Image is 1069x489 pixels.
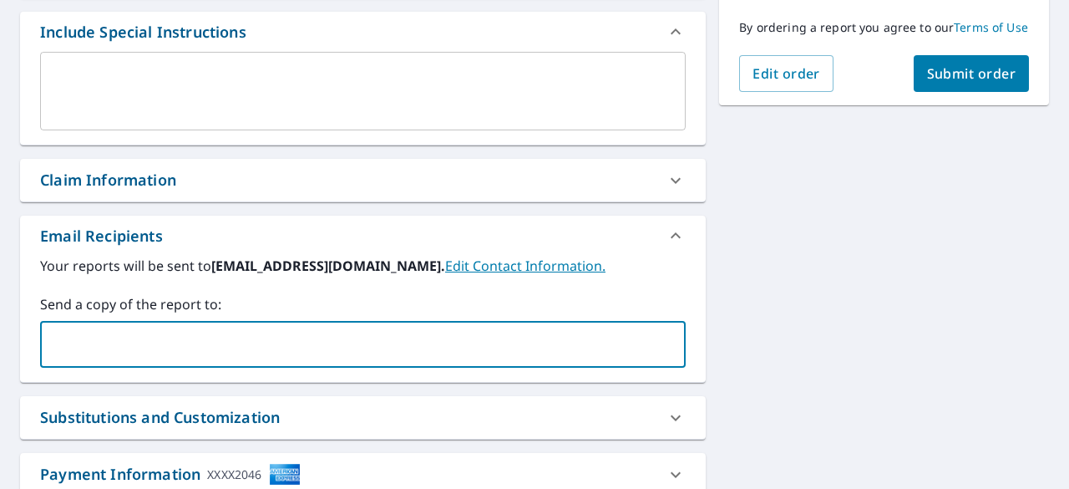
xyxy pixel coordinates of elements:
div: Substitutions and Customization [20,396,706,439]
img: cardImage [269,463,301,486]
label: Your reports will be sent to [40,256,686,276]
p: By ordering a report you agree to our [739,20,1029,35]
div: Substitutions and Customization [40,406,280,429]
div: Claim Information [40,169,176,191]
div: XXXX2046 [207,463,261,486]
button: Edit order [739,55,833,92]
b: [EMAIL_ADDRESS][DOMAIN_NAME]. [211,257,445,275]
div: Include Special Instructions [20,12,706,52]
div: Email Recipients [40,225,163,247]
div: Email Recipients [20,216,706,256]
div: Include Special Instructions [40,21,246,43]
div: Payment Information [40,463,301,486]
span: Submit order [927,64,1016,83]
a: EditContactInfo [445,257,605,275]
div: Claim Information [20,159,706,201]
button: Submit order [914,55,1030,92]
span: Edit order [752,64,820,83]
label: Send a copy of the report to: [40,294,686,314]
a: Terms of Use [954,19,1028,35]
